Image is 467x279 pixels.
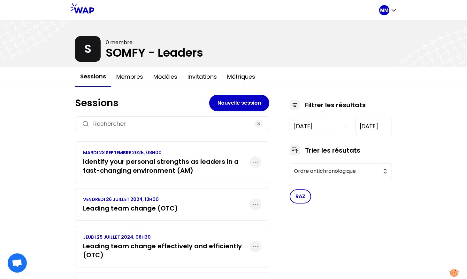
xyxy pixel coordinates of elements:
[8,253,27,273] a: Ouvrir le chat
[83,196,178,203] p: VENDREDI 26 JUILLET 2024, 13H00
[83,196,178,213] a: VENDREDI 26 JUILLET 2024, 13H00Leading team change (OTC)
[93,119,251,128] input: Rechercher
[380,7,388,13] p: MM
[83,149,250,156] p: MARDI 23 SEPTEMBRE 2025, 08H00
[345,123,348,130] span: -
[83,149,250,175] a: MARDI 23 SEPTEMBRE 2025, 08H00Identify your personal strengths as leaders in a fast-changing envi...
[83,157,250,175] h3: Identify your personal strengths as leaders in a fast-changing environment (AM)
[83,204,178,213] h3: Leading team change (OTC)
[75,67,111,87] button: Sessions
[294,167,379,175] span: Ordre antichronologique
[75,97,209,109] h1: Sessions
[83,234,250,240] p: JEUDI 25 JUILLET 2024, 08H30
[83,242,250,259] h3: Leading team change effectively and efficiently (OTC)
[356,118,392,135] input: YYYY-M-D
[290,118,337,135] input: YYYY-M-D
[83,234,250,259] a: JEUDI 25 JUILLET 2024, 08H30Leading team change effectively and efficiently (OTC)
[290,189,311,203] button: RAZ
[209,95,269,111] button: Nouvelle session
[222,67,260,86] button: Métriques
[305,100,366,109] h3: Filtrer les résultats
[148,67,182,86] button: Modèles
[379,5,397,15] button: MM
[290,163,392,179] button: Ordre antichronologique
[182,67,222,86] button: Invitations
[305,146,360,155] h3: Trier les résutats
[111,67,148,86] button: Membres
